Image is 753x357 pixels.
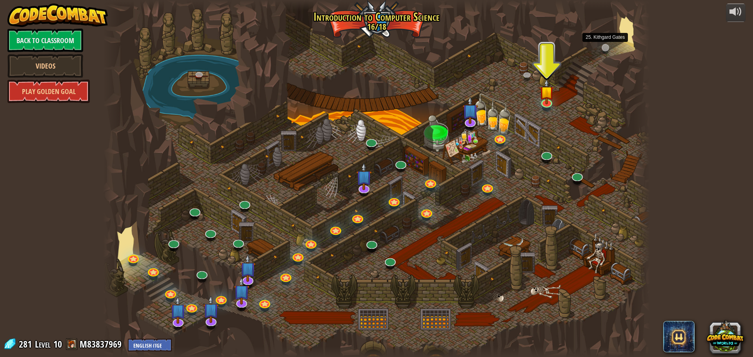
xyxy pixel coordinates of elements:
[234,277,250,305] img: level-banner-unstarted-subscriber.png
[80,338,124,350] a: M83837969
[7,29,83,52] a: Back to Classroom
[170,296,186,324] img: level-banner-unstarted-subscriber.png
[53,338,62,350] span: 10
[203,296,219,323] img: level-banner-unstarted-subscriber.png
[462,97,478,124] img: level-banner-unstarted-subscriber.png
[539,79,554,104] img: level-banner-started.png
[7,54,83,78] a: Videos
[356,163,372,190] img: level-banner-unstarted-subscriber.png
[19,338,34,350] span: 281
[240,255,256,282] img: level-banner-unstarted-subscriber.png
[35,338,51,351] span: Level
[726,4,746,22] button: Adjust volume
[7,80,90,103] a: Play Golden Goal
[7,4,108,27] img: CodeCombat - Learn how to code by playing a game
